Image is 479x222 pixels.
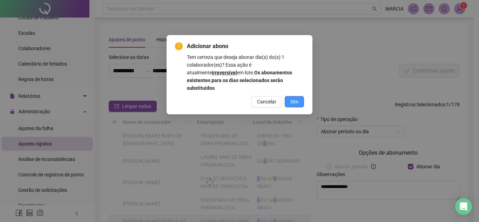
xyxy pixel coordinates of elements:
[290,98,298,106] span: Sim
[251,96,282,107] button: Cancelar
[175,42,183,50] span: exclamation-circle
[187,70,292,91] b: Os abonamentos existentes para os dias selecionados serão substituídos
[285,96,304,107] button: Sim
[187,53,304,92] div: Tem certeza que deseja abonar dia(s) do(s) 1 colaborador(es)? Essa ação é atualmente em lote.
[187,42,304,51] span: Adicionar abono
[212,70,237,75] b: irreversível
[257,98,276,106] span: Cancelar
[455,198,472,215] div: Open Intercom Messenger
